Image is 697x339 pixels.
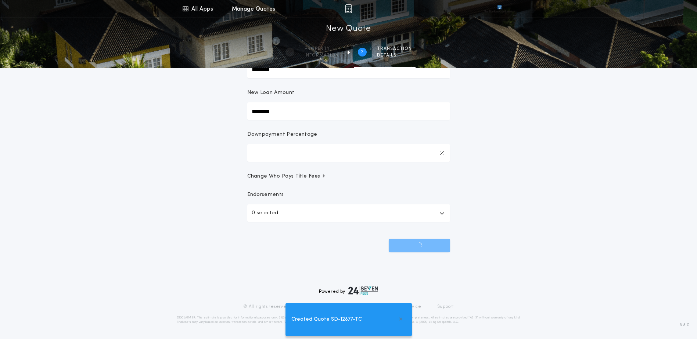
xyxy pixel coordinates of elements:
span: Created Quote SD-12877-TC [291,316,362,324]
img: img [345,4,352,13]
h1: New Quote [326,23,371,35]
span: details [377,52,412,58]
input: New Loan Amount [247,102,450,120]
span: Property [305,46,339,52]
span: Transaction [377,46,412,52]
p: Endorsements [247,191,450,198]
p: 0 selected [252,209,278,218]
button: 0 selected [247,204,450,222]
img: logo [348,286,378,295]
span: information [305,52,339,58]
button: Change Who Pays Title Fees [247,173,450,180]
div: Powered by [319,286,378,295]
p: Downpayment Percentage [247,131,317,138]
img: vs-icon [484,5,515,12]
p: New Loan Amount [247,89,295,96]
h2: 2 [361,49,363,55]
input: Downpayment Percentage [247,144,450,162]
input: Sale Price [247,61,450,78]
span: Change Who Pays Title Fees [247,173,326,180]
